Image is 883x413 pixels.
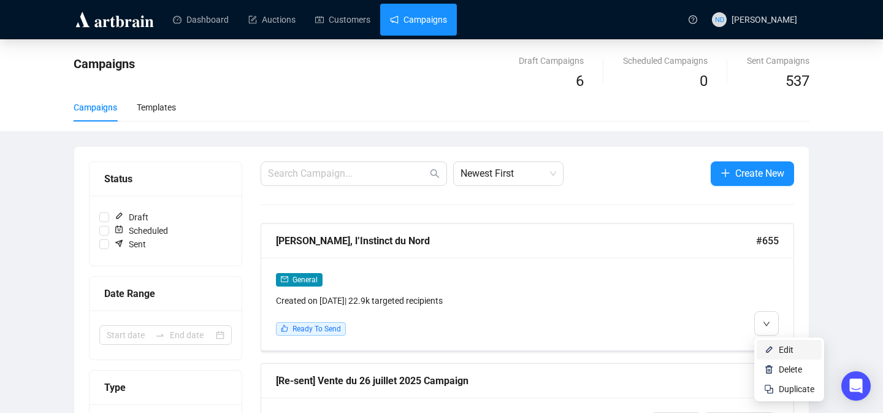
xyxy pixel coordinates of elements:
span: [PERSON_NAME] [732,15,797,25]
a: Auctions [248,4,296,36]
span: like [281,325,288,332]
span: Duplicate [779,384,814,394]
input: Search Campaign... [268,166,427,181]
span: 537 [786,72,809,90]
span: ND [714,14,724,25]
div: Templates [137,101,176,114]
a: Campaigns [390,4,447,36]
div: Scheduled Campaigns [623,54,708,68]
span: to [155,330,165,340]
span: Ready To Send [292,325,341,333]
div: Open Intercom Messenger [841,371,871,401]
div: Draft Campaigns [519,54,584,68]
img: svg+xml;base64,PHN2ZyB4bWxucz0iaHR0cDovL3d3dy53My5vcmcvMjAwMC9zdmciIHhtbG5zOnhsaW5rPSJodHRwOi8vd3... [764,365,774,374]
span: plus [721,168,730,178]
span: mail [281,276,288,283]
span: search [430,169,440,179]
span: Sent [109,237,151,251]
img: svg+xml;base64,PHN2ZyB4bWxucz0iaHR0cDovL3d3dy53My5vcmcvMjAwMC9zdmciIHhtbG5zOnhsaW5rPSJodHRwOi8vd3... [764,345,774,355]
input: End date [170,328,213,342]
a: Dashboard [173,4,229,36]
span: General [292,276,318,284]
a: Customers [315,4,370,36]
div: Type [104,380,227,395]
span: Edit [779,345,793,355]
button: Create New [711,161,794,186]
span: Create New [735,166,784,181]
div: Date Range [104,286,227,301]
span: swap-right [155,330,165,340]
span: 6 [576,72,584,90]
a: [PERSON_NAME], l’Instinct du Nord#655mailGeneralCreated on [DATE]| 22.9k targeted recipientslikeR... [261,223,794,351]
img: logo [74,10,156,29]
span: question-circle [689,15,697,24]
div: [Re-sent] Vente du 26 juillet 2025 Campaign [276,373,756,388]
div: Created on [DATE] | 22.9k targeted recipients [276,294,651,307]
span: #655 [756,233,779,249]
input: Start date [107,328,150,342]
div: Campaigns [74,101,117,114]
span: Draft [109,210,153,224]
div: [PERSON_NAME], l’Instinct du Nord [276,233,756,249]
span: down [763,320,770,328]
span: Campaigns [74,56,135,71]
img: svg+xml;base64,PHN2ZyB4bWxucz0iaHR0cDovL3d3dy53My5vcmcvMjAwMC9zdmciIHdpZHRoPSIyNCIgaGVpZ2h0PSIyNC... [764,384,774,394]
span: 0 [700,72,708,90]
div: Sent Campaigns [747,54,809,68]
span: Delete [779,365,802,374]
div: Status [104,171,227,187]
span: Newest First [461,162,556,185]
span: Scheduled [109,224,173,237]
